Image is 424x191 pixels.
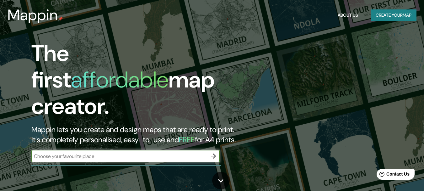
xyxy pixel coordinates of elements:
h1: The first map creator. [31,40,244,125]
h3: Mappin [8,6,58,24]
iframe: Help widget launcher [368,166,417,184]
input: Choose your favourite place [31,153,207,160]
h1: affordable [71,65,169,94]
button: Create yourmap [371,9,416,21]
button: About Us [335,9,361,21]
h2: Mappin lets you create and design maps that are ready to print. It's completely personalised, eas... [31,125,244,145]
h5: FREE [179,135,195,144]
img: mappin-pin [58,16,63,21]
